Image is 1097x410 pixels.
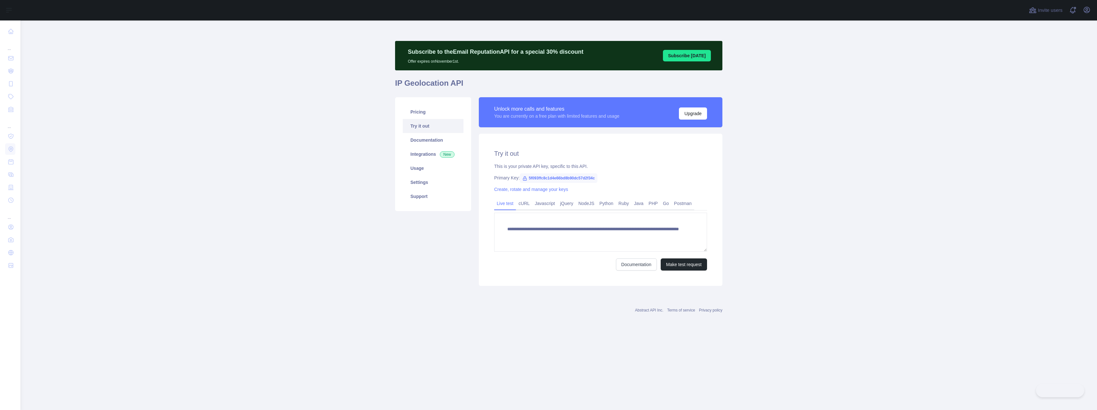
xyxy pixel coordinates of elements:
[408,47,583,56] p: Subscribe to the Email Reputation API for a special 30 % discount
[494,149,707,158] h2: Try it out
[532,198,557,209] a: Javascript
[494,187,568,192] a: Create, rotate and manage your keys
[679,107,707,120] button: Upgrade
[403,189,463,203] a: Support
[5,116,15,129] div: ...
[1036,384,1084,397] iframe: Toggle Customer Support
[635,308,664,312] a: Abstract API Inc.
[440,151,455,158] span: New
[520,173,597,183] span: 5f093ffc8c1d4e66bd8b90dc57d2f34c
[403,175,463,189] a: Settings
[516,198,532,209] a: cURL
[576,198,597,209] a: NodeJS
[672,198,694,209] a: Postman
[403,133,463,147] a: Documentation
[661,258,707,271] button: Make test request
[557,198,576,209] a: jQuery
[403,105,463,119] a: Pricing
[660,198,672,209] a: Go
[403,119,463,133] a: Try it out
[5,38,15,51] div: ...
[616,198,632,209] a: Ruby
[597,198,616,209] a: Python
[494,105,619,113] div: Unlock more calls and features
[395,78,722,93] h1: IP Geolocation API
[494,163,707,170] div: This is your private API key, specific to this API.
[5,207,15,220] div: ...
[616,258,657,271] a: Documentation
[646,198,660,209] a: PHP
[403,161,463,175] a: Usage
[403,147,463,161] a: Integrations New
[494,198,516,209] a: Live test
[1028,5,1064,15] button: Invite users
[663,50,711,61] button: Subscribe [DATE]
[494,175,707,181] div: Primary Key:
[494,113,619,119] div: You are currently on a free plan with limited features and usage
[1038,7,1062,14] span: Invite users
[667,308,695,312] a: Terms of service
[632,198,646,209] a: Java
[408,56,583,64] p: Offer expires on November 1st.
[699,308,722,312] a: Privacy policy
